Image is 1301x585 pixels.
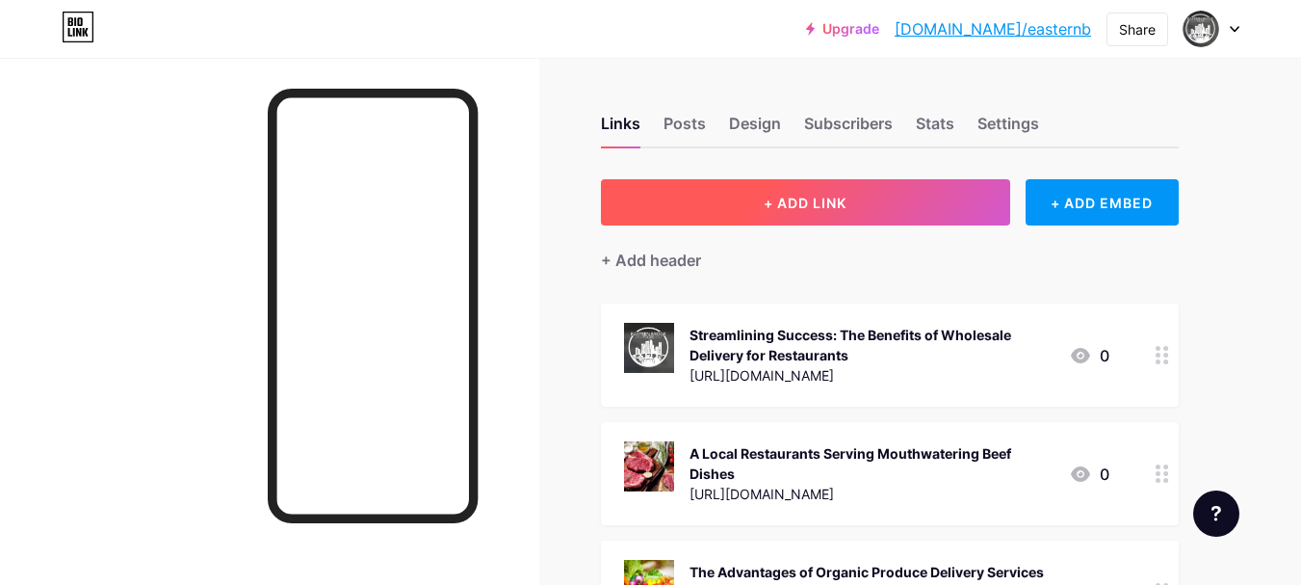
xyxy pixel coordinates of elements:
img: A Local Restaurants Serving Mouthwatering Beef Dishes [624,441,674,492]
div: 0 [1069,344,1109,367]
img: Streamlining Success: The Benefits of Wholesale Delivery for Restaurants [624,323,674,373]
div: Design [729,112,781,146]
div: 0 [1069,463,1109,486]
div: + ADD EMBED [1026,179,1179,226]
a: Upgrade [806,21,879,37]
div: Stats [916,112,954,146]
div: Links [601,112,640,146]
div: Streamlining Success: The Benefits of Wholesale Delivery for Restaurants [690,325,1054,365]
div: Posts [664,112,706,146]
div: Share [1119,19,1156,40]
button: + ADD LINK [601,179,1010,226]
div: + Add header [601,249,701,272]
div: [URL][DOMAIN_NAME] [690,484,1054,504]
span: + ADD LINK [764,195,846,211]
div: Subscribers [804,112,893,146]
img: Eastern bridge foods [1183,11,1219,47]
div: [URL][DOMAIN_NAME] [690,365,1054,386]
div: A Local Restaurants Serving Mouthwatering Beef Dishes [690,443,1054,484]
div: Settings [977,112,1039,146]
a: [DOMAIN_NAME]/easternb [895,17,1091,40]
